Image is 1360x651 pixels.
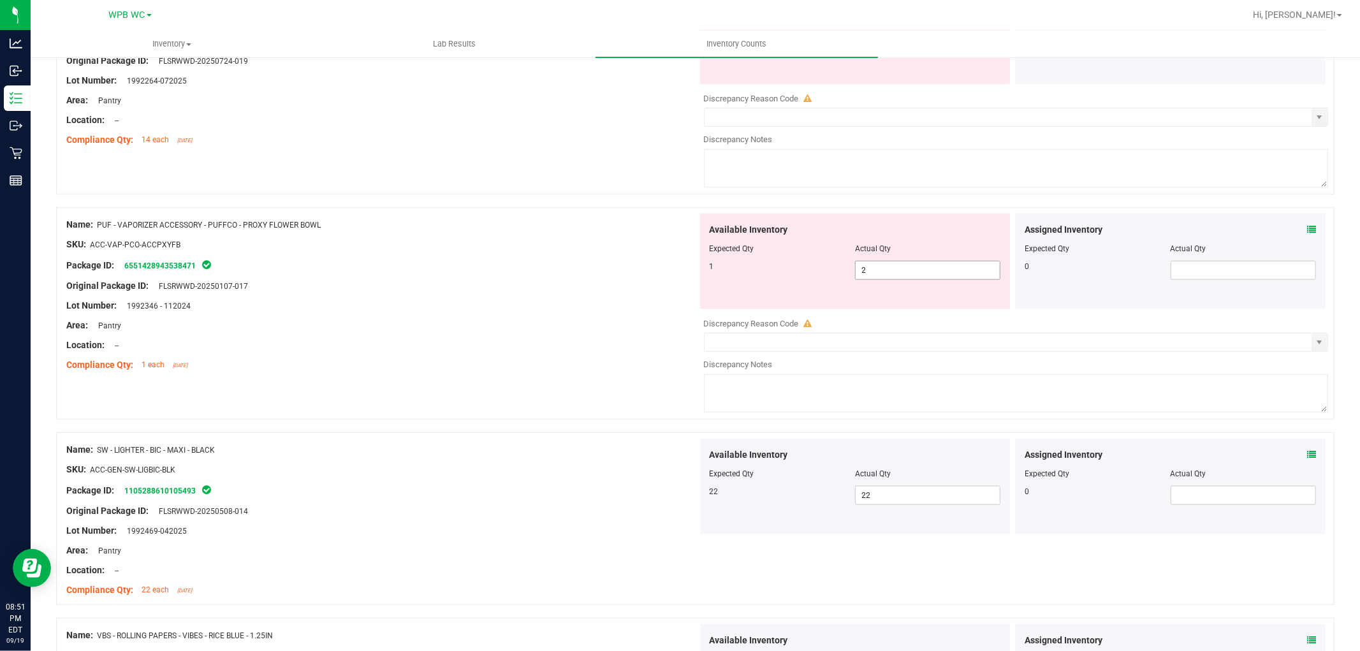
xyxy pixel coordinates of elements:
iframe: Resource center [13,549,51,587]
span: Package ID: [66,260,114,270]
a: Lab Results [313,31,596,57]
span: Compliance Qty: [66,135,133,145]
span: Location: [66,565,105,575]
span: -- [108,341,119,350]
span: Hi, [PERSON_NAME]! [1253,10,1336,20]
input: 22 [856,486,1000,504]
input: 2 [856,261,1000,279]
span: Inventory [31,38,312,50]
span: Original Package ID: [66,506,149,516]
span: 1 each [142,360,165,369]
span: FLSRWWD-20250107-017 [152,282,248,291]
span: [DATE] [177,588,192,594]
span: VBS - ROLLING PAPERS - VIBES - RICE BLUE - 1.25IN [97,631,273,640]
a: 6551428943538471 [124,261,196,270]
span: 1 [710,262,714,271]
span: [DATE] [177,138,192,143]
inline-svg: Inventory [10,92,22,105]
span: Assigned Inventory [1025,634,1102,647]
span: Discrepancy Reason Code [704,319,799,328]
span: Available Inventory [710,448,788,462]
span: Lot Number: [66,75,117,85]
inline-svg: Inbound [10,64,22,77]
div: 0 [1025,261,1170,272]
span: Location: [66,115,105,125]
span: SW - LIGHTER - BIC - MAXI - BLACK [97,446,215,455]
span: Package ID: [66,485,114,495]
span: SKU: [66,464,86,474]
a: Inventory Counts [596,31,878,57]
span: 14 each [142,135,169,144]
inline-svg: Retail [10,147,22,159]
span: Area: [66,545,88,555]
div: Actual Qty [1171,243,1316,254]
span: Location: [66,340,105,350]
span: Area: [66,95,88,105]
span: Area: [66,320,88,330]
div: Discrepancy Notes [704,358,1329,371]
div: 0 [1025,486,1170,497]
span: Assigned Inventory [1025,448,1102,462]
span: SKU: [66,239,86,249]
div: Expected Qty [1025,243,1170,254]
span: -- [108,116,119,125]
span: Name: [66,444,93,455]
span: 22 [710,487,719,496]
span: Compliance Qty: [66,585,133,595]
p: 09/19 [6,636,25,645]
span: Name: [66,219,93,230]
span: In Sync [201,258,212,271]
inline-svg: Outbound [10,119,22,132]
span: Lot Number: [66,300,117,311]
span: select [1312,333,1327,351]
span: In Sync [201,483,212,496]
span: PUF - VAPORIZER ACCESSORY - PUFFCO - PROXY FLOWER BOWL [97,221,321,230]
span: Inventory Counts [690,38,784,50]
span: 22 each [142,585,169,594]
span: Lot Number: [66,525,117,536]
span: Lab Results [416,38,493,50]
span: Compliance Qty: [66,360,133,370]
span: Available Inventory [710,634,788,647]
div: Expected Qty [1025,468,1170,479]
span: Discrepancy Reason Code [704,94,799,103]
span: [DATE] [173,363,187,369]
span: Expected Qty [710,469,754,478]
span: FLSRWWD-20250724-019 [152,57,248,66]
span: Original Package ID: [66,281,149,291]
span: WPB WC [109,10,145,20]
span: FLSRWWD-20250508-014 [152,507,248,516]
div: Actual Qty [1171,468,1316,479]
span: Original Package ID: [66,55,149,66]
span: Pantry [92,96,121,105]
span: ACC-GEN-SW-LIGBIC-BLK [90,465,175,474]
a: 1105288610105493 [124,486,196,495]
span: Actual Qty [855,469,891,478]
span: Pantry [92,321,121,330]
span: Pantry [92,546,121,555]
inline-svg: Reports [10,174,22,187]
span: Actual Qty [855,244,891,253]
span: Expected Qty [710,244,754,253]
inline-svg: Analytics [10,37,22,50]
span: Assigned Inventory [1025,223,1102,237]
span: Available Inventory [710,223,788,237]
span: 1992346 - 112024 [121,302,191,311]
span: 1992469-042025 [121,527,187,536]
div: Discrepancy Notes [704,133,1329,146]
span: -- [108,566,119,575]
span: 1992264-072025 [121,77,187,85]
a: Inventory [31,31,313,57]
p: 08:51 PM EDT [6,601,25,636]
span: ACC-VAP-PCO-ACCPXYFB [90,240,180,249]
span: Name: [66,630,93,640]
span: select [1312,108,1327,126]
